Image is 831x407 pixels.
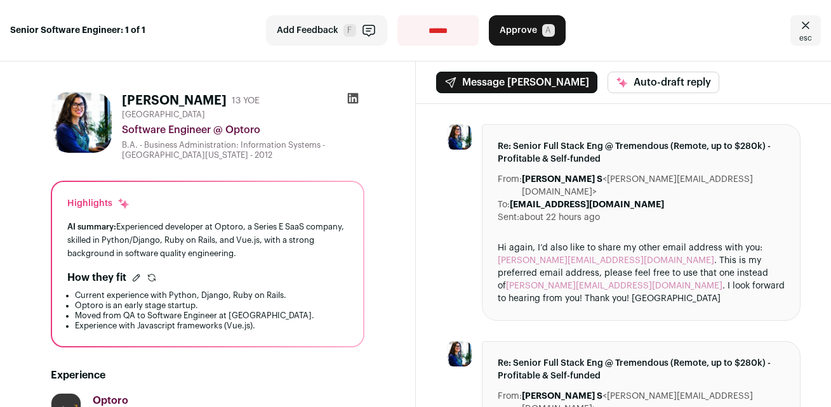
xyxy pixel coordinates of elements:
b: [PERSON_NAME] S [522,175,602,184]
span: Re: Senior Full Stack Eng @ Tremendous (Remote, up to $280k) - Profitable & Self-funded [498,357,785,382]
img: 7238aa41cac31267b2bd969313c9a609415c352afe0db76edaa40d12bafe201c [446,124,472,150]
button: Approve A [489,15,566,46]
h2: Experience [51,368,364,383]
div: Software Engineer @ Optoro [122,122,364,138]
span: Optoro [93,396,128,406]
div: Highlights [67,197,130,210]
li: Optoro is an early stage startup. [75,300,348,311]
b: [PERSON_NAME] S [522,392,602,401]
div: Experienced developer at Optoro, a Series E SaaS company, skilled in Python/Django, Ruby on Rails... [67,220,348,260]
div: Hi again, I’d also like to share my other email address with you: . This is my preferred email ad... [498,242,785,305]
span: Add Feedback [277,24,338,37]
h2: How they fit [67,270,126,285]
div: 13 YOE [232,94,260,107]
button: Message [PERSON_NAME] [436,72,597,93]
dt: Sent: [498,211,519,224]
a: [PERSON_NAME][EMAIL_ADDRESS][DOMAIN_NAME] [506,281,722,290]
b: [EMAIL_ADDRESS][DOMAIN_NAME] [510,200,664,209]
dd: about 22 hours ago [519,211,600,224]
span: F [343,24,356,37]
li: Current experience with Python, Django, Ruby on Rails. [75,290,348,300]
button: Auto-draft reply [608,72,719,93]
img: 7238aa41cac31267b2bd969313c9a609415c352afe0db76edaa40d12bafe201c [51,92,112,153]
li: Moved from QA to Software Engineer at [GEOGRAPHIC_DATA]. [75,311,348,321]
span: AI summary: [67,223,116,231]
dt: To: [498,198,510,211]
span: Re: Senior Full Stack Eng @ Tremendous (Remote, up to $280k) - Profitable & Self-funded [498,140,785,165]
span: A [542,24,555,37]
button: Add Feedback F [266,15,387,46]
li: Experience with Javascript frameworks (Vue.js). [75,321,348,331]
div: B.A. - Business Administration: Information Systems - [GEOGRAPHIC_DATA][US_STATE] - 2012 [122,140,364,160]
dd: <[PERSON_NAME][EMAIL_ADDRESS][DOMAIN_NAME]> [522,173,785,198]
span: Approve [500,24,537,37]
dt: From: [498,173,522,198]
h1: [PERSON_NAME] [122,92,227,110]
span: [GEOGRAPHIC_DATA] [122,110,205,120]
a: [PERSON_NAME][EMAIL_ADDRESS][DOMAIN_NAME] [498,256,714,265]
strong: Senior Software Engineer: 1 of 1 [10,24,145,37]
a: Close [790,15,821,46]
span: esc [799,33,812,43]
img: 7238aa41cac31267b2bd969313c9a609415c352afe0db76edaa40d12bafe201c [446,341,472,366]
